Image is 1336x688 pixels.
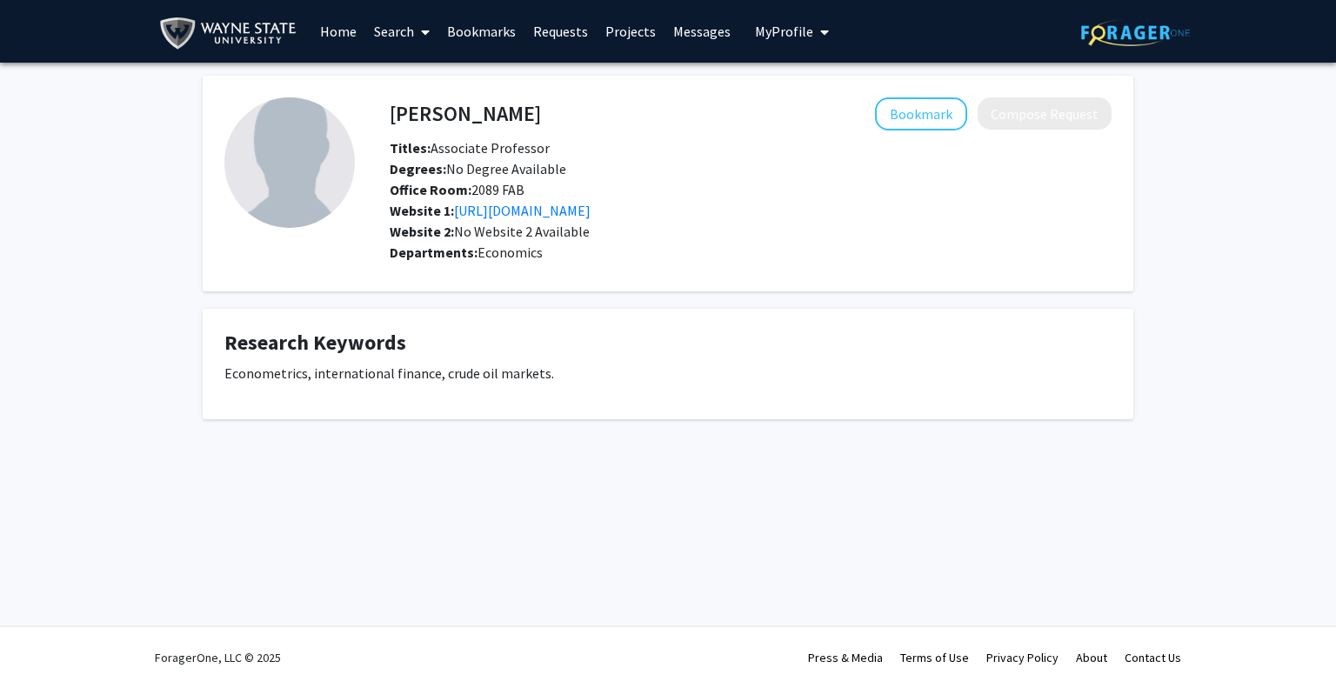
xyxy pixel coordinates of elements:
a: Bookmarks [438,1,524,62]
b: Degrees: [390,160,446,177]
span: My Profile [755,23,813,40]
span: Economics [478,244,543,261]
a: Projects [597,1,665,62]
b: Website 2: [390,223,454,240]
a: Privacy Policy [986,650,1059,665]
img: Wayne State University Logo [159,14,304,53]
a: Press & Media [808,650,883,665]
iframe: Chat [1262,610,1323,675]
span: 2089 FAB [390,181,524,198]
b: Website 1: [390,202,454,219]
b: Office Room: [390,181,471,198]
button: Add Liang Hu to Bookmarks [875,97,967,130]
a: Messages [665,1,739,62]
a: Terms of Use [900,650,969,665]
a: Requests [524,1,597,62]
button: Compose Request to Liang Hu [978,97,1112,130]
span: No Degree Available [390,160,566,177]
a: Home [311,1,365,62]
a: Contact Us [1125,650,1181,665]
span: No Website 2 Available [390,223,590,240]
p: Econometrics, international finance, crude oil markets. [224,363,1112,384]
h4: Research Keywords [224,331,1112,356]
div: ForagerOne, LLC © 2025 [155,627,281,688]
img: Profile Picture [224,97,355,228]
b: Departments: [390,244,478,261]
span: Associate Professor [390,139,550,157]
a: Search [365,1,438,62]
img: ForagerOne Logo [1081,19,1190,46]
h4: [PERSON_NAME] [390,97,541,130]
b: Titles: [390,139,431,157]
a: About [1076,650,1107,665]
a: Opens in a new tab [454,202,591,219]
